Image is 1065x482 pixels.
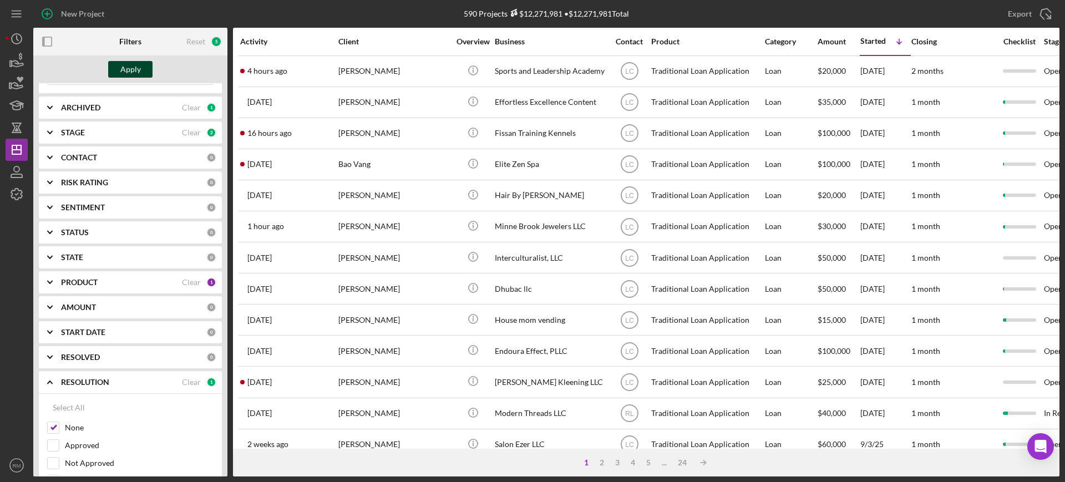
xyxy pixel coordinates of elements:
div: [PERSON_NAME] [338,181,449,210]
div: [PERSON_NAME] [338,119,449,148]
div: Clear [182,103,201,112]
div: [PERSON_NAME] [338,336,449,366]
div: [DATE] [860,150,910,179]
div: Loan [765,181,816,210]
div: [DATE] [860,399,910,428]
b: STAGE [61,128,85,137]
div: Minne Brook Jewelers LLC [495,212,606,241]
time: 1 month [911,159,940,169]
time: 2025-09-04 22:10 [247,440,288,449]
button: New Project [33,3,115,25]
div: Hair By [PERSON_NAME] [495,181,606,210]
b: START DATE [61,328,105,337]
div: Loan [765,367,816,397]
div: Endoura Effect, PLLC [495,336,606,366]
div: 0 [206,177,216,187]
b: RESOLUTION [61,378,109,387]
text: LC [625,99,634,106]
div: Interculturalist, LLC [495,243,606,272]
div: 1 [579,458,594,467]
div: [DATE] [860,181,910,210]
div: 9/3/25 [860,430,910,459]
div: Salon Ezer LLC [495,430,606,459]
div: Loan [765,150,816,179]
text: LC [625,192,634,200]
span: $20,000 [818,66,846,75]
div: Effortless Excellence Content [495,88,606,117]
text: LC [625,316,634,324]
div: Fissan Training Kennels [495,119,606,148]
div: [DATE] [860,274,910,303]
span: $100,000 [818,159,850,169]
time: 2025-09-14 02:47 [247,191,272,200]
time: 1 month [911,97,940,106]
time: 2025-09-18 14:10 [247,67,287,75]
div: Activity [240,37,337,46]
div: ... [656,458,672,467]
b: PRODUCT [61,278,98,287]
text: LC [625,441,634,449]
div: Loan [765,212,816,241]
time: 1 month [911,190,940,200]
div: 0 [206,153,216,163]
div: Category [765,37,816,46]
div: [PERSON_NAME] [338,305,449,334]
div: [PERSON_NAME] [338,243,449,272]
span: $100,000 [818,346,850,356]
div: Dhubac llc [495,274,606,303]
time: 2025-09-10 17:09 [247,285,272,293]
time: 2025-09-08 17:01 [247,347,272,356]
div: Traditional Loan Application [651,243,762,272]
div: 1 [206,103,216,113]
label: Not Approved [65,458,214,469]
div: Traditional Loan Application [651,119,762,148]
time: 2025-09-17 15:02 [247,98,272,106]
text: LC [625,347,634,355]
div: Bao Vang [338,150,449,179]
div: 3 [610,458,625,467]
time: 1 month [911,439,940,449]
span: $50,000 [818,284,846,293]
div: Amount [818,37,859,46]
div: [DATE] [860,88,910,117]
div: Traditional Loan Application [651,150,762,179]
div: [PERSON_NAME] [338,367,449,397]
div: Reset [186,37,205,46]
div: Modern Threads LLC [495,399,606,428]
time: 2025-09-15 18:20 [247,253,272,262]
div: [DATE] [860,367,910,397]
button: RM [6,454,28,476]
div: Loan [765,119,816,148]
span: $50,000 [818,253,846,262]
time: 2025-09-17 00:32 [247,160,272,169]
div: Clear [182,278,201,287]
button: Select All [47,397,90,419]
div: Traditional Loan Application [651,57,762,86]
div: Select All [53,397,85,419]
div: 24 [672,458,692,467]
div: Traditional Loan Application [651,336,762,366]
div: Traditional Loan Application [651,274,762,303]
div: Loan [765,243,816,272]
div: Sports and Leadership Academy [495,57,606,86]
text: LC [625,254,634,262]
span: $20,000 [818,190,846,200]
div: [PERSON_NAME] [338,399,449,428]
b: ARCHIVED [61,103,100,112]
span: $25,000 [818,377,846,387]
div: Business [495,37,606,46]
time: 2025-09-11 22:37 [247,316,272,324]
text: LC [625,130,634,138]
div: Clear [182,378,201,387]
div: Traditional Loan Application [651,212,762,241]
div: Loan [765,88,816,117]
span: $35,000 [818,97,846,106]
div: [PERSON_NAME] [338,57,449,86]
time: 1 month [911,377,940,387]
div: 0 [206,202,216,212]
div: New Project [61,3,104,25]
div: Export [1008,3,1032,25]
div: [DATE] [860,243,910,272]
div: $12,271,981 [508,9,562,18]
b: Filters [119,37,141,46]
